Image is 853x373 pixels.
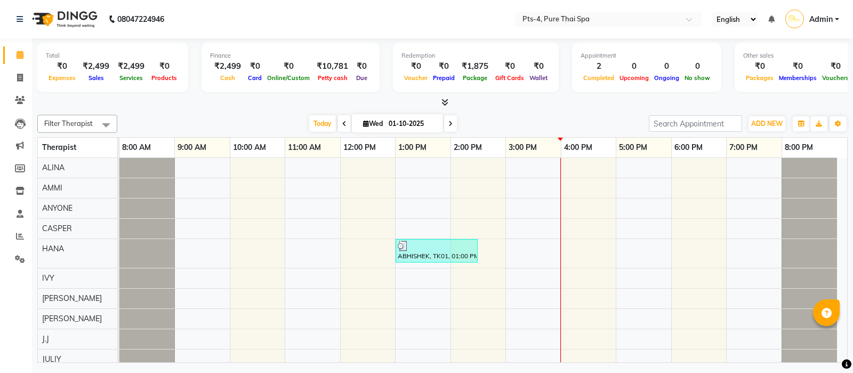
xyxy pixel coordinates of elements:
[42,354,61,364] span: JULIY
[42,273,54,283] span: IVY
[385,116,439,132] input: 2025-10-01
[785,10,804,28] img: Admin
[493,74,527,82] span: Gift Cards
[808,330,842,362] iframe: chat widget
[649,115,742,132] input: Search Appointment
[493,60,527,73] div: ₹0
[360,120,385,128] span: Wed
[341,140,379,155] a: 12:00 PM
[776,60,819,73] div: ₹0
[430,74,457,82] span: Prepaid
[42,142,76,152] span: Therapist
[44,119,93,128] span: Filter Therapist
[581,74,617,82] span: Completed
[353,74,370,82] span: Due
[42,203,73,213] span: ANYONE
[42,314,102,323] span: [PERSON_NAME]
[42,334,49,344] span: J.J
[245,60,264,73] div: ₹0
[451,140,485,155] a: 2:00 PM
[617,60,651,73] div: 0
[230,140,269,155] a: 10:00 AM
[819,60,851,73] div: ₹0
[527,60,550,73] div: ₹0
[264,60,312,73] div: ₹0
[245,74,264,82] span: Card
[309,115,336,132] span: Today
[27,4,100,34] img: logo
[46,74,78,82] span: Expenses
[457,60,493,73] div: ₹1,875
[42,183,62,193] span: AMMI
[397,241,477,261] div: ABHISHEK, TK01, 01:00 PM-02:30 PM, AROMA THERAPY 90min
[581,60,617,73] div: 2
[42,293,102,303] span: [PERSON_NAME]
[776,74,819,82] span: Memberships
[42,163,65,172] span: ALINA
[751,120,783,128] span: ADD NEW
[312,60,352,73] div: ₹10,781
[218,74,238,82] span: Cash
[561,140,595,155] a: 4:00 PM
[682,74,713,82] span: No show
[149,74,180,82] span: Products
[809,14,833,25] span: Admin
[42,244,64,253] span: HANA
[114,60,149,73] div: ₹2,499
[672,140,705,155] a: 6:00 PM
[430,60,457,73] div: ₹0
[460,74,490,82] span: Package
[285,140,324,155] a: 11:00 AM
[119,140,154,155] a: 8:00 AM
[743,74,776,82] span: Packages
[117,74,146,82] span: Services
[506,140,540,155] a: 3:00 PM
[46,51,180,60] div: Total
[149,60,180,73] div: ₹0
[682,60,713,73] div: 0
[315,74,350,82] span: Petty cash
[616,140,650,155] a: 5:00 PM
[581,51,713,60] div: Appointment
[86,74,107,82] span: Sales
[617,74,651,82] span: Upcoming
[651,60,682,73] div: 0
[743,60,776,73] div: ₹0
[78,60,114,73] div: ₹2,499
[782,140,816,155] a: 8:00 PM
[401,60,430,73] div: ₹0
[264,74,312,82] span: Online/Custom
[117,4,164,34] b: 08047224946
[46,60,78,73] div: ₹0
[727,140,760,155] a: 7:00 PM
[210,60,245,73] div: ₹2,499
[527,74,550,82] span: Wallet
[352,60,371,73] div: ₹0
[401,74,430,82] span: Voucher
[651,74,682,82] span: Ongoing
[749,116,785,131] button: ADD NEW
[401,51,550,60] div: Redemption
[175,140,209,155] a: 9:00 AM
[396,140,429,155] a: 1:00 PM
[42,224,72,233] span: CASPER
[210,51,371,60] div: Finance
[819,74,851,82] span: Vouchers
